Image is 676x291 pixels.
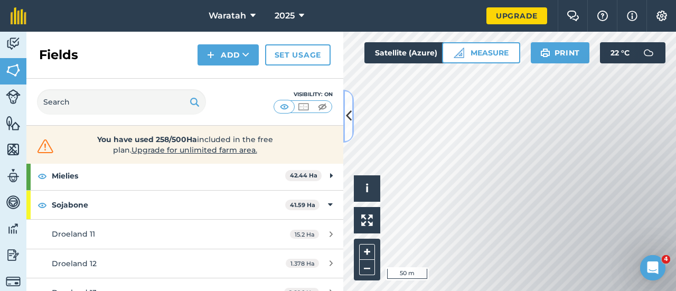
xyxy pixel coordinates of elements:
button: 22 °C [600,42,665,63]
img: svg+xml;base64,PD94bWwgdmVyc2lvbj0iMS4wIiBlbmNvZGluZz0idXRmLTgiPz4KPCEtLSBHZW5lcmF0b3I6IEFkb2JlIE... [638,42,659,63]
strong: 42.44 Ha [290,172,317,179]
span: 15.2 Ha [290,230,319,239]
span: included in the free plan . [72,134,297,155]
img: Ruler icon [454,48,464,58]
a: You have used 258/500Haincluded in the free plan.Upgrade for unlimited farm area. [35,134,335,155]
img: svg+xml;base64,PHN2ZyB4bWxucz0iaHR0cDovL3d3dy53My5vcmcvMjAwMC9zdmciIHdpZHRoPSIxOCIgaGVpZ2h0PSIyNC... [37,199,47,211]
img: svg+xml;base64,PHN2ZyB4bWxucz0iaHR0cDovL3d3dy53My5vcmcvMjAwMC9zdmciIHdpZHRoPSI1MCIgaGVpZ2h0PSI0MC... [278,101,291,112]
span: Waratah [209,10,246,22]
input: Search [37,89,206,115]
span: i [365,182,369,195]
div: Visibility: On [274,90,333,99]
span: Upgrade for unlimited farm area. [132,145,257,155]
button: Satellite (Azure) [364,42,466,63]
span: 1.378 Ha [286,259,319,268]
img: svg+xml;base64,PD94bWwgdmVyc2lvbj0iMS4wIiBlbmNvZGluZz0idXRmLTgiPz4KPCEtLSBHZW5lcmF0b3I6IEFkb2JlIE... [6,194,21,210]
img: svg+xml;base64,PD94bWwgdmVyc2lvbj0iMS4wIiBlbmNvZGluZz0idXRmLTgiPz4KPCEtLSBHZW5lcmF0b3I6IEFkb2JlIE... [6,274,21,289]
img: svg+xml;base64,PHN2ZyB4bWxucz0iaHR0cDovL3d3dy53My5vcmcvMjAwMC9zdmciIHdpZHRoPSI1NiIgaGVpZ2h0PSI2MC... [6,142,21,157]
img: A cog icon [655,11,668,21]
img: A question mark icon [596,11,609,21]
img: Two speech bubbles overlapping with the left bubble in the forefront [567,11,579,21]
img: svg+xml;base64,PHN2ZyB4bWxucz0iaHR0cDovL3d3dy53My5vcmcvMjAwMC9zdmciIHdpZHRoPSI1MCIgaGVpZ2h0PSI0MC... [297,101,310,112]
button: Add [198,44,259,65]
div: Mielies42.44 Ha [26,162,343,190]
button: i [354,175,380,202]
img: svg+xml;base64,PD94bWwgdmVyc2lvbj0iMS4wIiBlbmNvZGluZz0idXRmLTgiPz4KPCEtLSBHZW5lcmF0b3I6IEFkb2JlIE... [6,221,21,237]
img: svg+xml;base64,PD94bWwgdmVyc2lvbj0iMS4wIiBlbmNvZGluZz0idXRmLTgiPz4KPCEtLSBHZW5lcmF0b3I6IEFkb2JlIE... [6,89,21,104]
button: Print [531,42,590,63]
img: svg+xml;base64,PHN2ZyB4bWxucz0iaHR0cDovL3d3dy53My5vcmcvMjAwMC9zdmciIHdpZHRoPSIxOSIgaGVpZ2h0PSIyNC... [540,46,550,59]
a: Set usage [265,44,331,65]
img: svg+xml;base64,PHN2ZyB4bWxucz0iaHR0cDovL3d3dy53My5vcmcvMjAwMC9zdmciIHdpZHRoPSIxOCIgaGVpZ2h0PSIyNC... [37,170,47,182]
img: svg+xml;base64,PD94bWwgdmVyc2lvbj0iMS4wIiBlbmNvZGluZz0idXRmLTgiPz4KPCEtLSBHZW5lcmF0b3I6IEFkb2JlIE... [6,36,21,52]
strong: You have used 258/500Ha [97,135,197,144]
a: Upgrade [486,7,547,24]
img: svg+xml;base64,PHN2ZyB4bWxucz0iaHR0cDovL3d3dy53My5vcmcvMjAwMC9zdmciIHdpZHRoPSI1NiIgaGVpZ2h0PSI2MC... [6,62,21,78]
img: svg+xml;base64,PD94bWwgdmVyc2lvbj0iMS4wIiBlbmNvZGluZz0idXRmLTgiPz4KPCEtLSBHZW5lcmF0b3I6IEFkb2JlIE... [6,168,21,184]
button: + [359,244,375,260]
a: Droeland 1115.2 Ha [26,220,343,248]
span: 22 ° C [611,42,630,63]
div: Sojabone41.59 Ha [26,191,343,219]
img: svg+xml;base64,PHN2ZyB4bWxucz0iaHR0cDovL3d3dy53My5vcmcvMjAwMC9zdmciIHdpZHRoPSIxNyIgaGVpZ2h0PSIxNy... [627,10,637,22]
button: – [359,260,375,275]
img: svg+xml;base64,PD94bWwgdmVyc2lvbj0iMS4wIiBlbmNvZGluZz0idXRmLTgiPz4KPCEtLSBHZW5lcmF0b3I6IEFkb2JlIE... [6,247,21,263]
strong: Sojabone [52,191,285,219]
strong: 41.59 Ha [290,201,315,209]
span: 2025 [275,10,295,22]
strong: Mielies [52,162,285,190]
img: svg+xml;base64,PHN2ZyB4bWxucz0iaHR0cDovL3d3dy53My5vcmcvMjAwMC9zdmciIHdpZHRoPSIxOSIgaGVpZ2h0PSIyNC... [190,96,200,108]
span: Droeland 12 [52,259,97,268]
img: svg+xml;base64,PHN2ZyB4bWxucz0iaHR0cDovL3d3dy53My5vcmcvMjAwMC9zdmciIHdpZHRoPSIzMiIgaGVpZ2h0PSIzMC... [35,138,56,154]
a: Droeland 121.378 Ha [26,249,343,278]
img: svg+xml;base64,PHN2ZyB4bWxucz0iaHR0cDovL3d3dy53My5vcmcvMjAwMC9zdmciIHdpZHRoPSIxNCIgaGVpZ2h0PSIyNC... [207,49,214,61]
button: Measure [442,42,520,63]
iframe: Intercom live chat [640,255,665,280]
img: svg+xml;base64,PHN2ZyB4bWxucz0iaHR0cDovL3d3dy53My5vcmcvMjAwMC9zdmciIHdpZHRoPSI1MCIgaGVpZ2h0PSI0MC... [316,101,329,112]
span: 4 [662,255,670,264]
h2: Fields [39,46,78,63]
span: Droeland 11 [52,229,95,239]
img: Four arrows, one pointing top left, one top right, one bottom right and the last bottom left [361,214,373,226]
img: svg+xml;base64,PHN2ZyB4bWxucz0iaHR0cDovL3d3dy53My5vcmcvMjAwMC9zdmciIHdpZHRoPSI1NiIgaGVpZ2h0PSI2MC... [6,115,21,131]
img: fieldmargin Logo [11,7,26,24]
